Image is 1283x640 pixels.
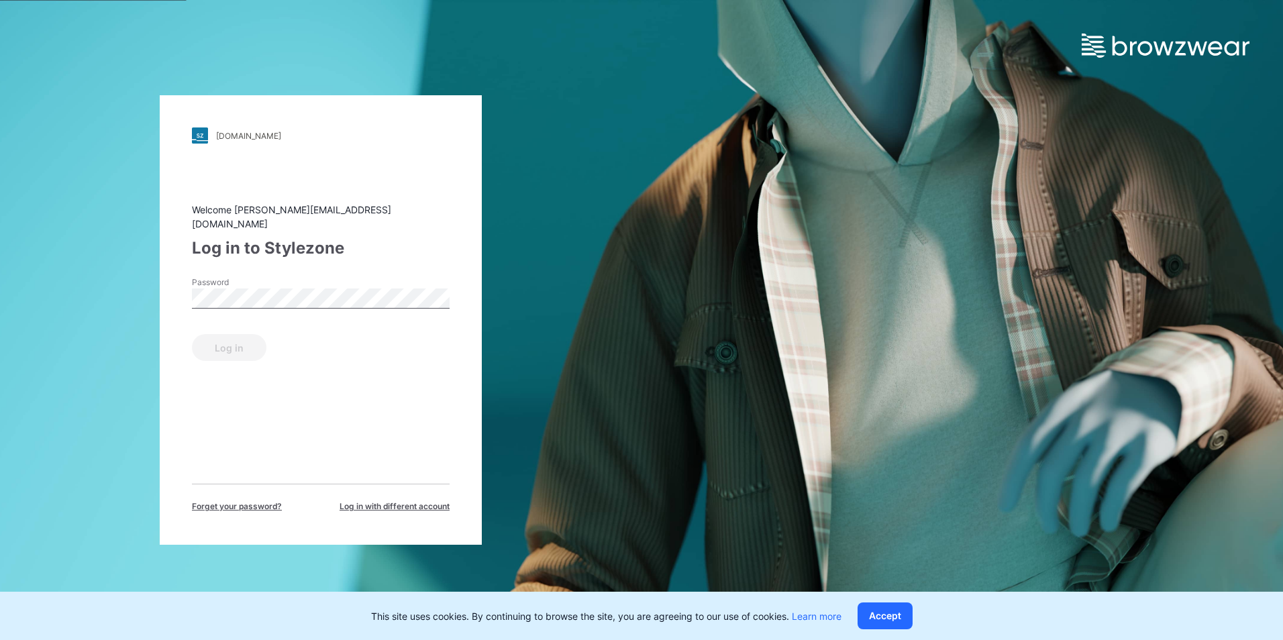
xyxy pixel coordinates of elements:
[858,602,913,629] button: Accept
[192,203,450,231] div: Welcome [PERSON_NAME][EMAIL_ADDRESS][DOMAIN_NAME]
[192,127,450,144] a: [DOMAIN_NAME]
[340,500,450,513] span: Log in with different account
[371,609,841,623] p: This site uses cookies. By continuing to browse the site, you are agreeing to our use of cookies.
[792,610,841,622] a: Learn more
[216,131,281,141] div: [DOMAIN_NAME]
[192,236,450,260] div: Log in to Stylezone
[1082,34,1249,58] img: browzwear-logo.e42bd6dac1945053ebaf764b6aa21510.svg
[192,127,208,144] img: stylezone-logo.562084cfcfab977791bfbf7441f1a819.svg
[192,500,282,513] span: Forget your password?
[192,276,286,288] label: Password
